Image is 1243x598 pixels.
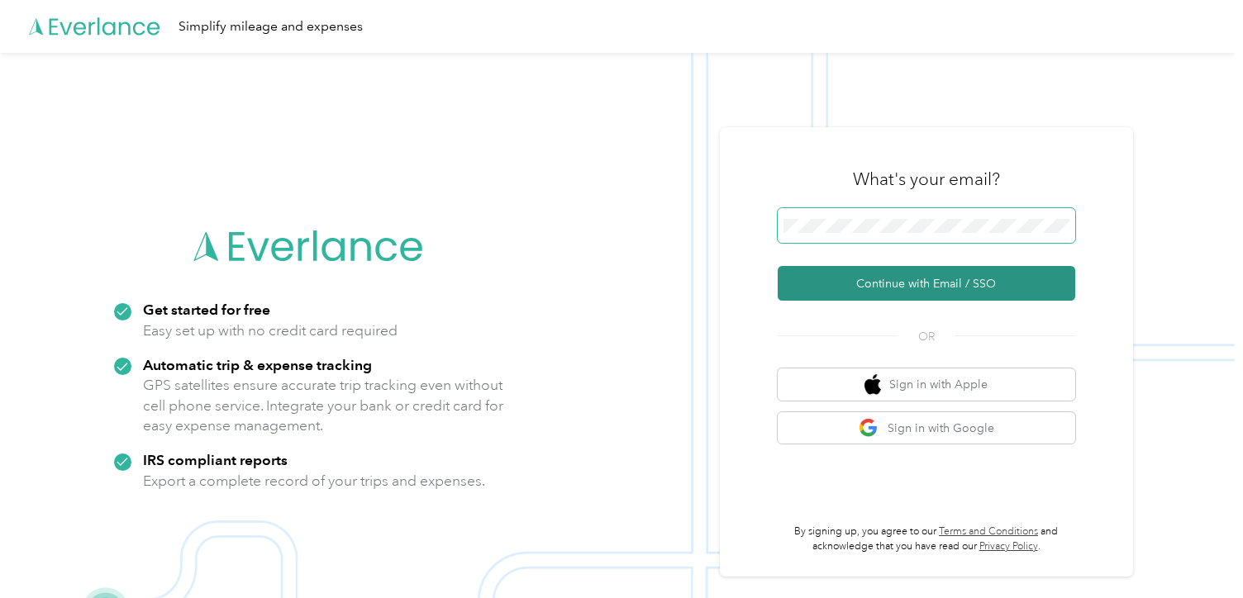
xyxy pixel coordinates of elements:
[778,412,1075,444] button: google logoSign in with Google
[979,540,1038,553] a: Privacy Policy
[143,301,270,318] strong: Get started for free
[859,418,879,439] img: google logo
[939,525,1038,538] a: Terms and Conditions
[898,328,955,345] span: OR
[143,356,372,373] strong: Automatic trip & expense tracking
[179,17,363,37] div: Simplify mileage and expenses
[143,471,485,491] p: Export a complete record of your trips and expenses.
[143,320,398,341] p: Easy set up with no credit card required
[143,375,504,436] p: GPS satellites ensure accurate trip tracking even without cell phone service. Integrate your bank...
[143,451,288,468] strong: IRS compliant reports
[778,368,1075,401] button: apple logoSign in with Apple
[864,374,881,395] img: apple logo
[853,168,1000,191] h3: What's your email?
[778,524,1075,553] p: By signing up, you agree to our and acknowledge that you have read our .
[778,266,1075,301] button: Continue with Email / SSO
